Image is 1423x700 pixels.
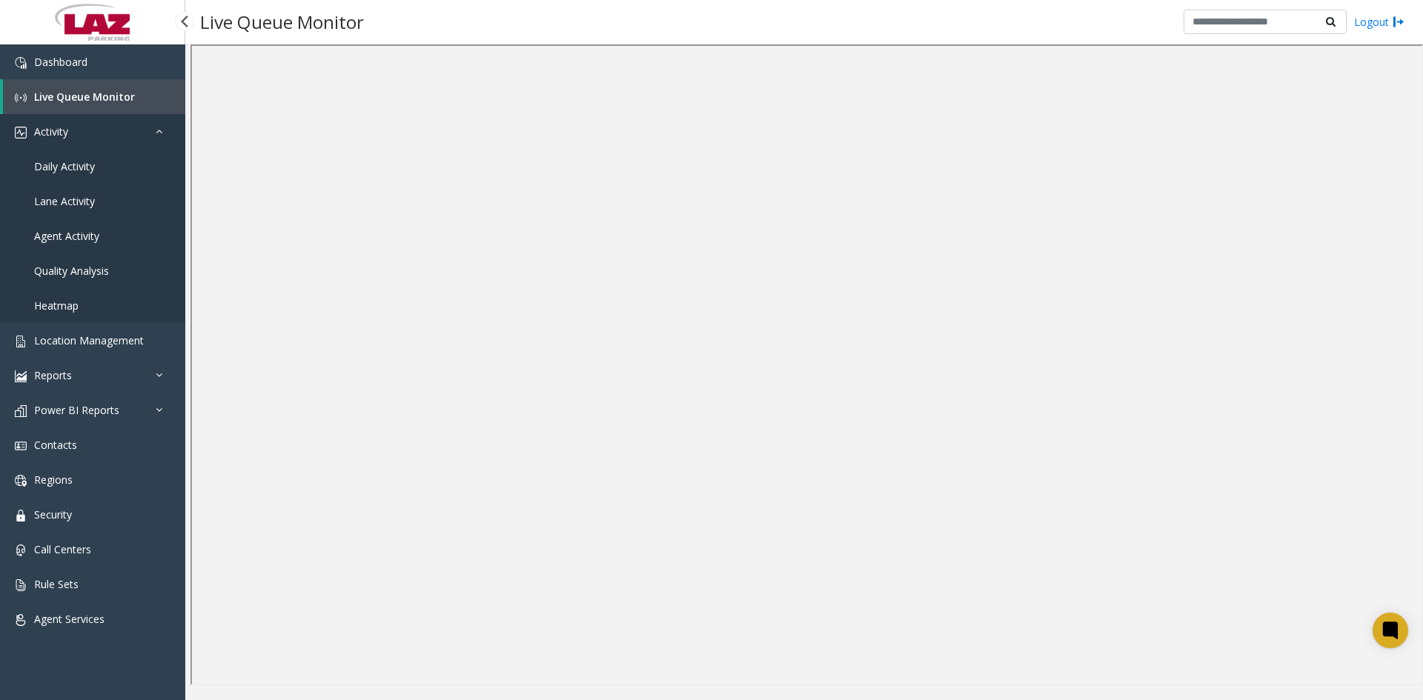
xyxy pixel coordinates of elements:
[15,614,27,626] img: 'icon'
[34,55,87,69] span: Dashboard
[15,57,27,69] img: 'icon'
[34,507,72,521] span: Security
[1393,14,1404,30] img: logout
[34,403,119,417] span: Power BI Reports
[15,370,27,382] img: 'icon'
[34,438,77,452] span: Contacts
[15,405,27,417] img: 'icon'
[15,579,27,591] img: 'icon'
[34,333,144,347] span: Location Management
[15,440,27,452] img: 'icon'
[1354,14,1404,30] a: Logout
[34,542,91,556] span: Call Centers
[34,577,79,591] span: Rule Sets
[15,510,27,521] img: 'icon'
[34,473,73,487] span: Regions
[15,127,27,139] img: 'icon'
[34,124,68,139] span: Activity
[34,264,109,278] span: Quality Analysis
[34,90,135,104] span: Live Queue Monitor
[193,4,371,40] h3: Live Queue Monitor
[3,79,185,114] a: Live Queue Monitor
[15,475,27,487] img: 'icon'
[34,299,79,313] span: Heatmap
[34,229,99,243] span: Agent Activity
[15,336,27,347] img: 'icon'
[34,194,95,208] span: Lane Activity
[34,159,95,173] span: Daily Activity
[15,544,27,556] img: 'icon'
[34,368,72,382] span: Reports
[34,612,105,626] span: Agent Services
[15,92,27,104] img: 'icon'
